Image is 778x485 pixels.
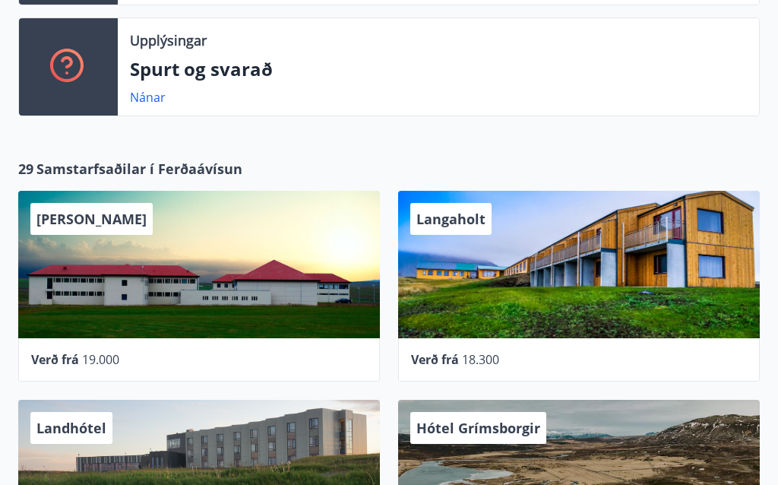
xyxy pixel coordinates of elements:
a: Nánar [130,90,166,106]
p: Spurt og svarað [130,57,747,83]
span: 18.300 [462,352,499,369]
span: Langaholt [416,211,485,229]
span: 29 [18,160,33,179]
span: Samstarfsaðilar í Ferðaávísun [36,160,242,179]
span: Verð frá [411,352,459,369]
span: 19.000 [82,352,119,369]
span: Hótel Grímsborgir [416,420,540,438]
p: Upplýsingar [130,31,207,51]
span: Landhótel [36,420,106,438]
span: [PERSON_NAME] [36,211,147,229]
span: Verð frá [31,352,79,369]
